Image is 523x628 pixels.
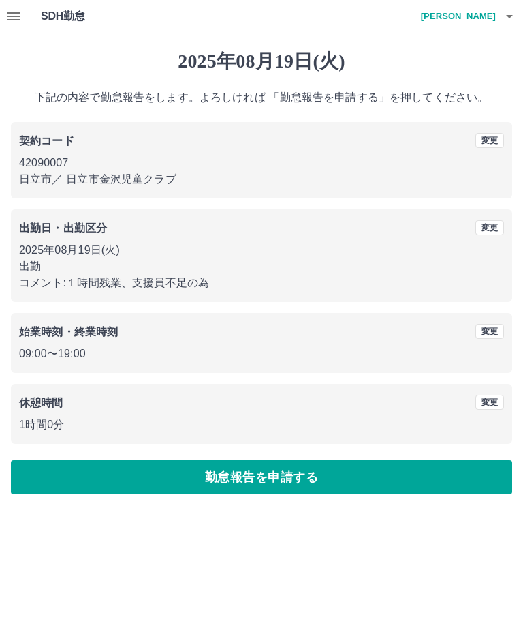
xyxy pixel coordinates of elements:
button: 勤怠報告を申請する [11,460,512,494]
b: 契約コード [19,135,74,147]
b: 休憩時間 [19,397,63,408]
p: 09:00 〜 19:00 [19,346,504,362]
p: 42090007 [19,155,504,171]
b: 出勤日・出勤区分 [19,222,107,234]
button: 変更 [475,324,504,339]
h1: 2025年08月19日(火) [11,50,512,73]
p: 出勤 [19,258,504,275]
p: 2025年08月19日(火) [19,242,504,258]
p: 1時間0分 [19,417,504,433]
button: 変更 [475,133,504,148]
b: 始業時刻・終業時刻 [19,326,118,338]
p: 日立市 ／ 日立市金沢児童クラブ [19,171,504,188]
button: 変更 [475,395,504,410]
button: 変更 [475,220,504,235]
p: 下記の内容で勤怠報告をします。よろしければ 「勤怠報告を申請する」を押してください。 [11,89,512,106]
p: コメント: １時間残業、支援員不足の為 [19,275,504,291]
